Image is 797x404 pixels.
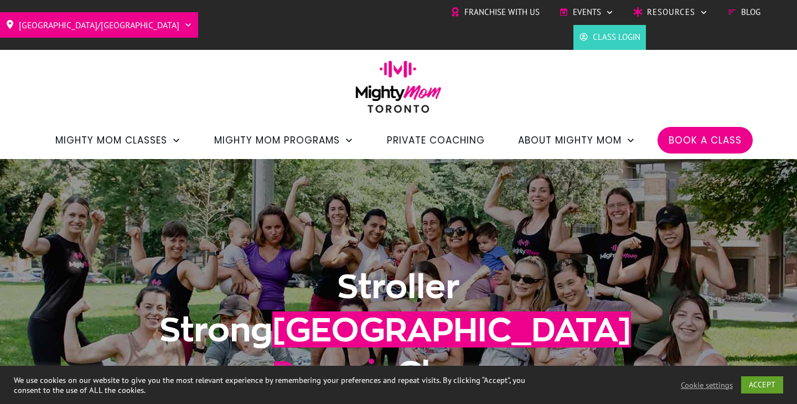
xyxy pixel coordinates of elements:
[387,131,485,150] a: Private Coaching
[14,375,552,395] div: We use cookies on our website to give you the most relevant experience by remembering your prefer...
[19,16,179,34] span: [GEOGRAPHIC_DATA]/[GEOGRAPHIC_DATA]
[214,131,354,150] a: Mighty Mom Programs
[647,4,695,21] span: Resources
[55,131,167,150] span: Mighty Mom Classes
[214,131,340,150] span: Mighty Mom Programs
[727,4,760,21] a: Blog
[451,4,540,21] a: Franchise with Us
[741,376,783,393] a: ACCEPT
[350,60,447,121] img: mightymom-logo-toronto
[573,4,601,21] span: Events
[559,4,614,21] a: Events
[272,355,397,391] span: Drop-in
[579,29,640,45] a: Class Login
[6,16,193,34] a: [GEOGRAPHIC_DATA]/[GEOGRAPHIC_DATA]
[55,131,181,150] a: Mighty Mom Classes
[681,380,733,390] a: Cookie settings
[518,131,622,150] span: About Mighty Mom
[669,131,742,150] a: Book a Class
[518,131,635,150] a: About Mighty Mom
[741,4,760,21] span: Blog
[272,311,631,347] span: [GEOGRAPHIC_DATA]
[464,4,540,21] span: Franchise with Us
[633,4,708,21] a: Resources
[593,29,640,45] span: Class Login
